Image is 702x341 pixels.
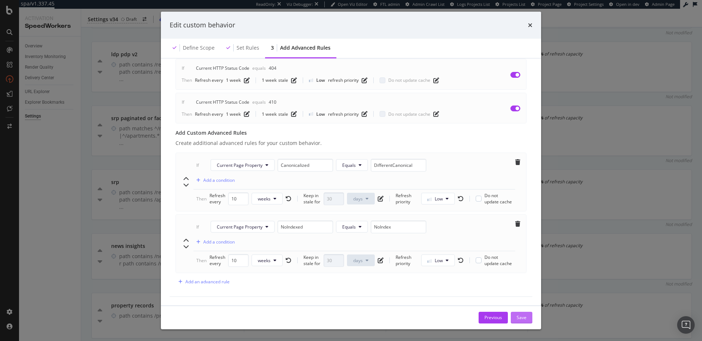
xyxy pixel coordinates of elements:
[316,111,325,117] div: Low
[316,77,325,83] div: Low
[484,192,512,205] span: Do not update cache
[336,221,368,233] button: Equals
[182,77,192,83] div: Then
[303,254,321,267] div: Keep in stale for
[371,159,426,172] input: Page property value
[252,99,266,105] div: Equals
[244,111,250,117] div: pen-to-square
[170,20,235,30] div: Edit custom behavior
[217,162,263,168] span: Current Page Property
[252,254,283,266] button: weeks
[182,65,184,71] div: If
[195,77,223,83] div: Refresh every
[427,198,432,201] img: Yo1DZTjnOBfEZTkXj00cav03WZSR3qnEnDcAAAAASUVORK5CYII=
[378,196,384,202] div: pen-to-square
[388,111,430,117] span: Do not update cache
[269,99,276,105] div: 410
[309,112,313,116] img: Yo1DZTjnOBfEZTkXj00cav03WZSR3qnEnDcAAAAASUVORK5CYII=
[342,162,356,168] span: Equals
[252,65,266,71] div: Equals
[183,44,215,51] div: Define scope
[226,111,241,117] div: 1 week
[278,159,333,172] input: Page property name
[291,77,297,83] div: pen-to-square
[226,77,241,83] div: 1 week
[458,257,464,263] div: rotate-left
[303,192,321,205] div: Keep in stale for
[291,111,297,117] div: pen-to-square
[378,257,384,263] div: pen-to-square
[511,312,532,323] button: Save
[353,196,363,202] span: days
[183,244,189,249] div: chevron-down
[196,257,207,264] div: Then
[196,99,249,105] div: Current HTTP Status Code
[362,111,367,117] div: pen-to-square
[183,176,189,182] div: chevron-up
[421,193,455,204] button: Low
[210,192,225,205] div: Refresh every
[433,77,439,83] div: pen-to-square
[182,99,184,105] div: If
[286,257,291,263] div: rotate-left
[484,254,512,267] span: Do not update cache
[278,77,288,83] div: stale
[388,77,430,83] span: Do not update cache
[175,129,526,137] div: Add Custom Advanced Rules
[237,44,259,51] div: Set rules
[183,182,189,188] div: chevron-down
[269,65,276,71] div: 404
[161,12,541,329] div: modal
[244,77,250,83] div: pen-to-square
[336,159,368,171] button: Equals
[196,224,199,230] div: If
[484,314,502,321] div: Previous
[458,196,464,202] div: rotate-left
[435,196,443,202] span: Low
[677,316,695,334] div: Open Intercom Messenger
[203,239,235,245] div: Add a condition
[371,221,426,233] input: Page property value
[427,259,432,263] img: Yo1DZTjnOBfEZTkXj00cav03WZSR3qnEnDcAAAAASUVORK5CYII=
[278,221,333,233] input: Page property name
[515,159,520,165] div: trash
[196,65,249,71] div: Current HTTP Status Code
[185,279,230,285] div: Add an advanced rule
[193,236,235,248] button: Add a condition
[258,196,271,202] span: weeks
[182,111,192,117] div: Then
[262,77,277,83] div: 1 week
[193,175,235,186] button: Add a condition
[347,193,375,204] button: days
[217,224,263,230] span: Current Page Property
[515,221,520,227] div: trash
[396,254,418,267] div: Refresh priority
[196,162,199,168] div: If
[433,111,439,117] div: pen-to-square
[528,20,532,30] div: times
[252,193,283,204] button: weeks
[175,276,230,288] button: Add an advanced rule
[211,159,275,171] button: Current Page Property
[479,312,508,323] button: Previous
[286,196,291,202] div: rotate-left
[278,111,288,117] div: stale
[262,111,277,117] div: 1 week
[342,224,356,230] span: Equals
[353,257,363,264] span: days
[309,78,313,82] img: Yo1DZTjnOBfEZTkXj00cav03WZSR3qnEnDcAAAAASUVORK5CYII=
[196,196,207,202] div: Then
[271,44,274,51] div: 3
[175,139,526,147] div: Create additional advanced rules for your custom behavior.
[211,221,275,233] button: Current Page Property
[195,111,223,117] div: Refresh every
[421,254,455,266] button: Low
[203,177,235,183] div: Add a condition
[280,44,331,51] div: Add advanced rules
[396,192,418,205] div: Refresh priority
[328,111,359,117] div: refresh priority
[362,77,367,83] div: pen-to-square
[435,257,443,264] span: Low
[183,238,189,244] div: chevron-up
[517,314,526,321] div: Save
